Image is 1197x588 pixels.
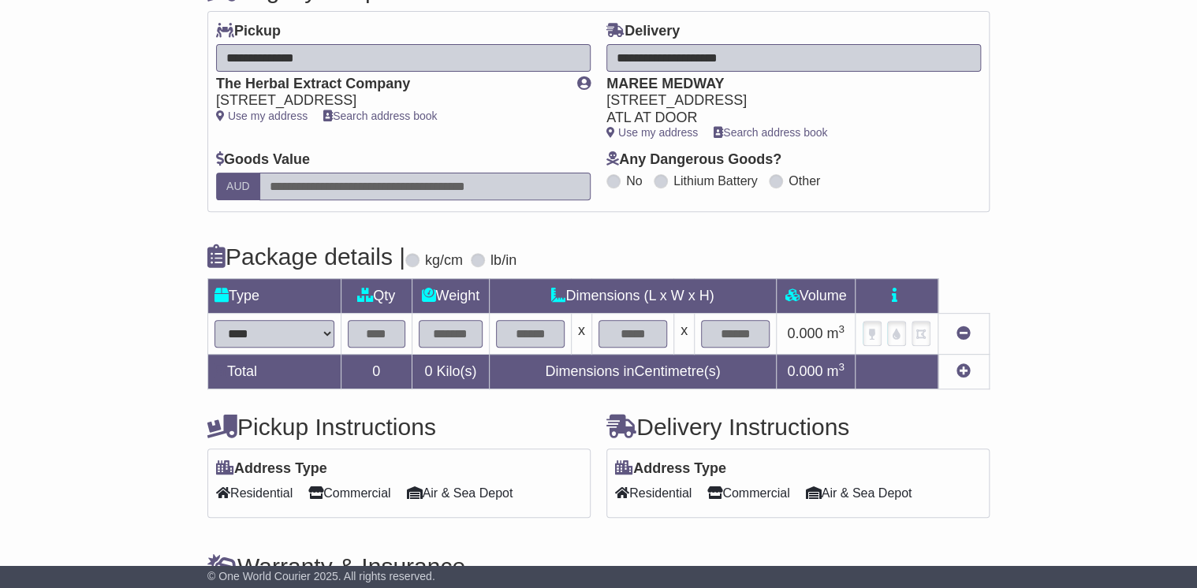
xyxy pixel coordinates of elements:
[956,363,971,379] a: Add new item
[956,326,971,341] a: Remove this item
[615,481,692,505] span: Residential
[424,363,432,379] span: 0
[606,126,698,139] a: Use my address
[615,460,726,478] label: Address Type
[216,151,310,169] label: Goods Value
[216,173,260,200] label: AUD
[606,414,990,440] h4: Delivery Instructions
[838,361,845,373] sup: 3
[626,173,642,188] label: No
[776,278,855,313] td: Volume
[412,278,489,313] td: Weight
[673,313,694,354] td: x
[707,481,789,505] span: Commercial
[412,354,489,389] td: Kilo(s)
[606,92,965,110] div: [STREET_ADDRESS]
[341,278,412,313] td: Qty
[489,354,776,389] td: Dimensions in Centimetre(s)
[489,278,776,313] td: Dimensions (L x W x H)
[216,92,561,110] div: [STREET_ADDRESS]
[207,570,435,582] span: © One World Courier 2025. All rights reserved.
[787,326,822,341] span: 0.000
[216,76,561,93] div: The Herbal Extract Company
[606,110,965,127] div: ATL AT DOOR
[673,173,758,188] label: Lithium Battery
[216,460,327,478] label: Address Type
[341,354,412,389] td: 0
[571,313,591,354] td: x
[207,553,990,579] h4: Warranty & Insurance
[207,244,405,270] h4: Package details |
[407,481,513,505] span: Air & Sea Depot
[789,173,820,188] label: Other
[826,363,845,379] span: m
[606,76,965,93] div: MAREE MEDWAY
[308,481,390,505] span: Commercial
[323,110,437,122] a: Search address book
[606,23,680,40] label: Delivery
[806,481,912,505] span: Air & Sea Depot
[714,126,827,139] a: Search address book
[838,323,845,335] sup: 3
[216,23,281,40] label: Pickup
[208,278,341,313] td: Type
[216,481,293,505] span: Residential
[787,363,822,379] span: 0.000
[207,414,591,440] h4: Pickup Instructions
[216,110,308,122] a: Use my address
[208,354,341,389] td: Total
[606,151,781,169] label: Any Dangerous Goods?
[826,326,845,341] span: m
[425,252,463,270] label: kg/cm
[490,252,516,270] label: lb/in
